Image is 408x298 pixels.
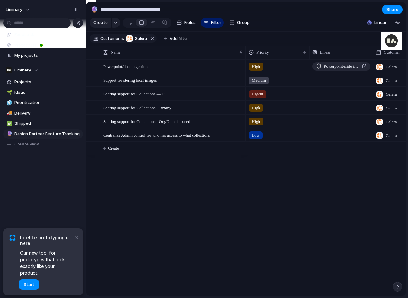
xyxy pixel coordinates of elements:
[14,52,81,59] span: My projects
[3,65,83,75] button: Liminary
[103,90,167,97] span: Sharing support for Collections — 1:1
[3,51,83,60] a: My projects
[386,132,397,139] span: Galera
[3,129,83,139] a: 🔮Design Partner Feature Tracking
[174,18,198,28] button: Fields
[135,36,147,41] span: Galera
[226,18,253,28] button: Group
[6,100,12,106] button: 🧊
[73,234,80,241] button: Dismiss
[7,109,11,117] div: 🚚
[252,132,259,138] span: Low
[252,91,263,97] span: Urgent
[120,35,125,42] button: is
[14,100,81,106] span: Prioritization
[3,139,83,149] button: Create view
[6,89,12,96] button: 🌱
[7,89,11,96] div: 🌱
[252,118,260,125] span: High
[108,145,119,152] span: Create
[103,104,171,111] span: Sharing support for Collections - 1:many
[6,131,12,137] button: 🔮
[20,235,73,246] span: Lifelike prototyping is here
[14,42,81,48] span: Prototypes
[320,49,331,56] span: Linear
[256,49,269,56] span: Priority
[184,19,196,26] span: Fields
[386,64,397,70] span: Galera
[386,119,397,125] span: Galera
[14,141,39,147] span: Create view
[252,63,260,70] span: High
[14,110,81,116] span: Delivery
[125,35,148,42] button: Galera
[100,36,120,41] span: Customer
[211,19,221,26] span: Filter
[6,110,12,116] button: 🚚
[91,5,98,14] div: 🔮
[386,78,397,84] span: Galera
[93,19,108,26] span: Create
[201,18,224,28] button: Filter
[374,19,387,26] span: Linear
[386,105,397,111] span: Galera
[384,49,400,56] span: Customer
[6,120,12,127] button: ✅
[3,98,83,108] a: 🧊Prioritization
[3,41,83,50] a: Prototypes
[312,62,370,71] a: Powerpoint/slide ingestion
[3,77,83,87] a: Projects
[3,30,83,40] a: Feedback
[170,36,188,41] span: Add filter
[90,18,111,28] button: Create
[111,49,120,56] span: Name
[103,131,210,138] span: Centralize Admin control for who has access to what collections
[103,117,190,125] span: Sharing support for Collections - Org/Domain based
[103,76,157,84] span: Support for storing local images
[365,18,389,27] button: Linear
[160,34,192,43] button: Add filter
[14,89,81,96] span: Ideas
[14,131,81,137] span: Design Partner Feature Tracking
[7,130,11,138] div: 🔮
[103,63,148,70] span: Powerpoint/slide ingestion
[386,91,397,98] span: Galera
[6,6,22,13] span: liminary
[3,4,33,15] button: liminary
[386,6,398,13] span: Share
[252,77,266,84] span: Medium
[7,120,11,127] div: ✅
[14,79,81,85] span: Projects
[20,250,73,276] span: Our new tool for prototypes that look exactly like your product.
[237,19,250,26] span: Group
[24,281,34,288] span: Start
[382,5,403,14] button: Share
[121,36,124,41] span: is
[14,120,81,127] span: Shipped
[324,63,360,70] span: Powerpoint/slide ingestion
[19,279,39,290] button: Start
[3,108,83,118] a: 🚚Delivery
[14,32,81,38] span: Feedback
[3,88,83,97] a: 🌱Ideas
[3,119,83,128] a: ✅Shipped
[14,67,31,73] span: Liminary
[89,4,99,15] button: 🔮
[252,105,260,111] span: High
[7,99,11,107] div: 🧊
